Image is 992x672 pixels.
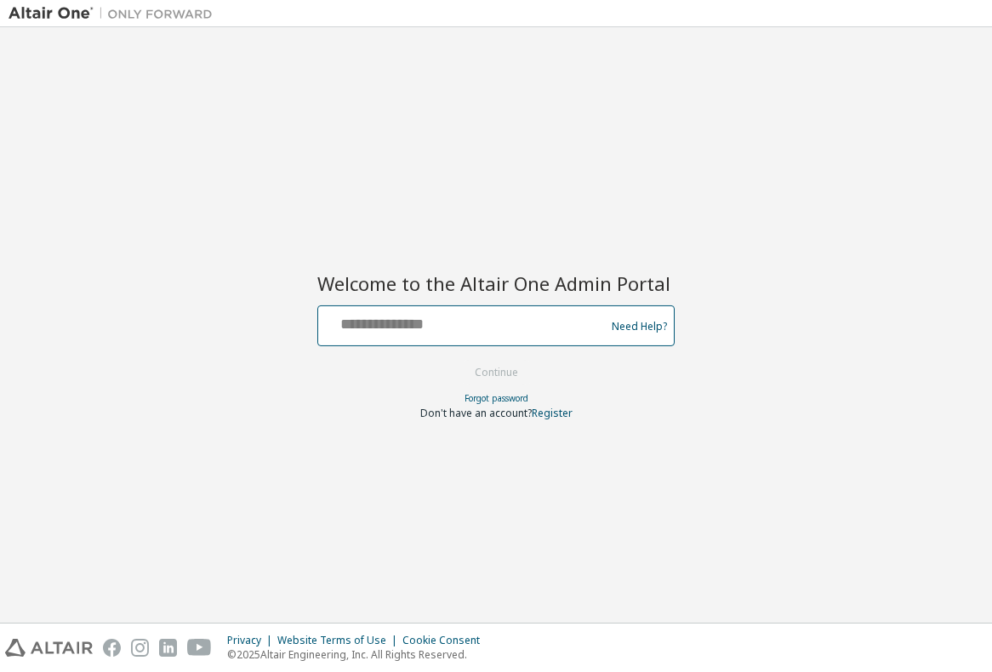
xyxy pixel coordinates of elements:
[420,406,532,420] span: Don't have an account?
[532,406,573,420] a: Register
[159,639,177,657] img: linkedin.svg
[402,634,490,647] div: Cookie Consent
[227,634,277,647] div: Privacy
[103,639,121,657] img: facebook.svg
[227,647,490,662] p: © 2025 Altair Engineering, Inc. All Rights Reserved.
[317,271,675,295] h2: Welcome to the Altair One Admin Portal
[612,326,667,327] a: Need Help?
[5,639,93,657] img: altair_logo.svg
[465,392,528,404] a: Forgot password
[131,639,149,657] img: instagram.svg
[187,639,212,657] img: youtube.svg
[9,5,221,22] img: Altair One
[277,634,402,647] div: Website Terms of Use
